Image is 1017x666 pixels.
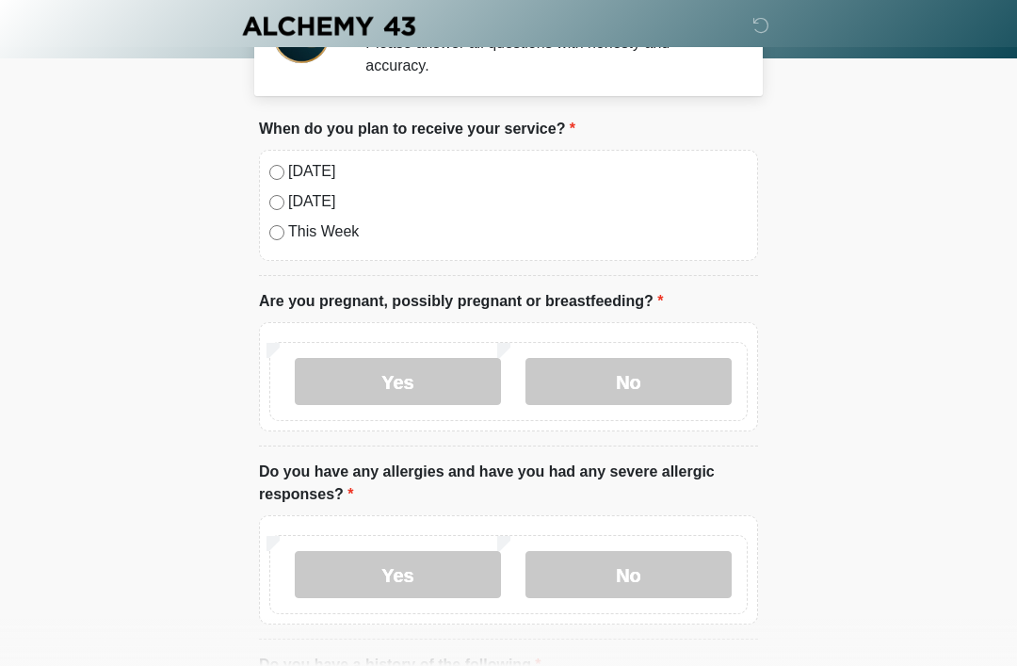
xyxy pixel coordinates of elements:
label: Yes [295,358,501,405]
label: No [525,358,732,405]
label: [DATE] [288,190,748,213]
label: Are you pregnant, possibly pregnant or breastfeeding? [259,290,663,313]
img: Alchemy 43 Logo [240,14,417,38]
div: Please answer all questions with honesty and accuracy. [365,32,730,77]
input: [DATE] [269,165,284,180]
label: [DATE] [288,160,748,183]
input: This Week [269,225,284,240]
label: When do you plan to receive your service? [259,118,575,140]
label: Yes [295,551,501,598]
label: No [525,551,732,598]
label: Do you have any allergies and have you had any severe allergic responses? [259,461,758,506]
label: This Week [288,220,748,243]
input: [DATE] [269,195,284,210]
